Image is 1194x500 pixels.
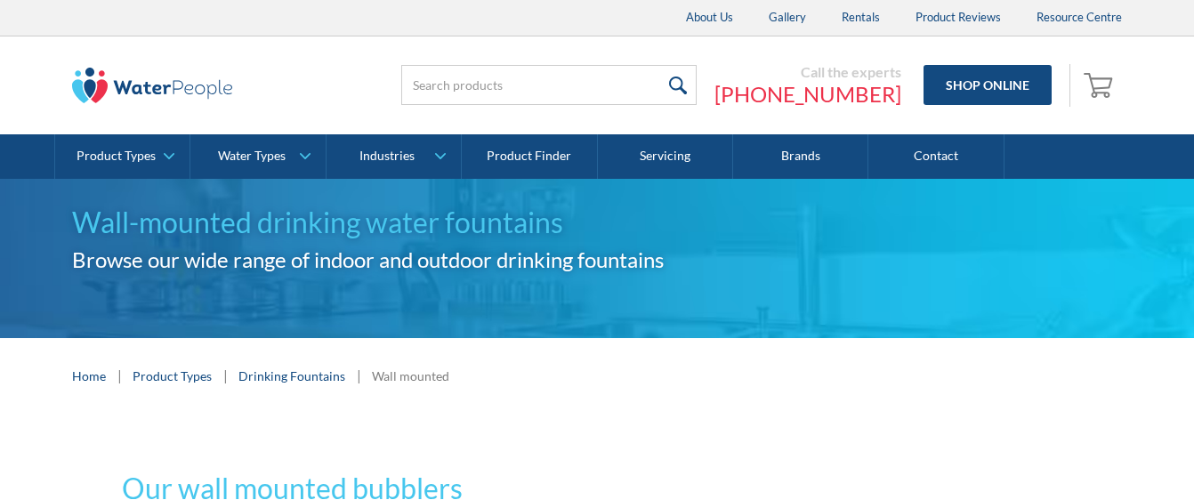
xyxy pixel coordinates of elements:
[327,134,461,179] a: Industries
[72,68,232,103] img: The Water People
[359,149,415,164] div: Industries
[924,65,1052,105] a: Shop Online
[133,367,212,385] a: Product Types
[714,81,901,108] a: [PHONE_NUMBER]
[72,367,106,385] a: Home
[221,365,230,386] div: |
[462,134,597,179] a: Product Finder
[401,65,697,105] input: Search products
[218,149,286,164] div: Water Types
[72,201,684,244] h1: Wall-mounted drinking water fountains
[868,134,1004,179] a: Contact
[372,367,449,385] div: Wall mounted
[1084,70,1117,99] img: shopping cart
[598,134,733,179] a: Servicing
[55,134,190,179] a: Product Types
[115,365,124,386] div: |
[72,244,684,276] h2: Browse our wide range of indoor and outdoor drinking fountains
[238,367,345,385] a: Drinking Fountains
[77,149,156,164] div: Product Types
[1079,64,1122,107] a: Open empty cart
[733,134,868,179] a: Brands
[714,63,901,81] div: Call the experts
[354,365,363,386] div: |
[190,134,325,179] a: Water Types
